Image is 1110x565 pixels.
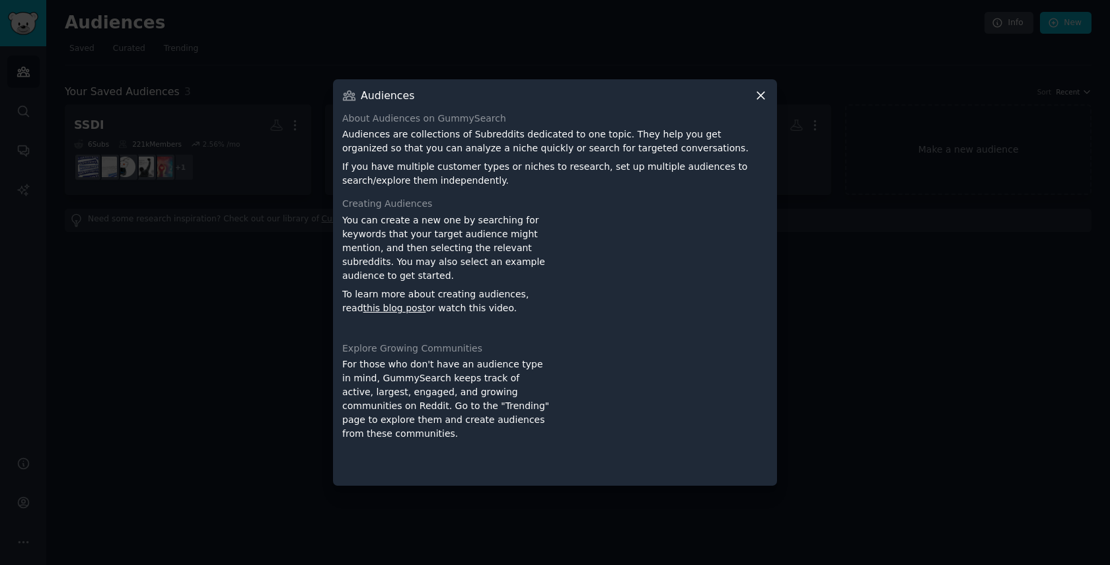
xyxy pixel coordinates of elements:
p: To learn more about creating audiences, read or watch this video. [342,287,550,315]
div: Explore Growing Communities [342,342,768,356]
a: this blog post [363,303,426,313]
div: For those who don't have an audience type in mind, GummySearch keeps track of active, largest, en... [342,358,550,476]
p: Audiences are collections of Subreddits dedicated to one topic. They help you get organized so th... [342,128,768,155]
p: If you have multiple customer types or niches to research, set up multiple audiences to search/ex... [342,160,768,188]
iframe: YouTube video player [560,358,768,476]
h3: Audiences [361,89,414,102]
div: About Audiences on GummySearch [342,112,768,126]
div: Creating Audiences [342,197,768,211]
iframe: YouTube video player [560,213,768,332]
p: You can create a new one by searching for keywords that your target audience might mention, and t... [342,213,550,283]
